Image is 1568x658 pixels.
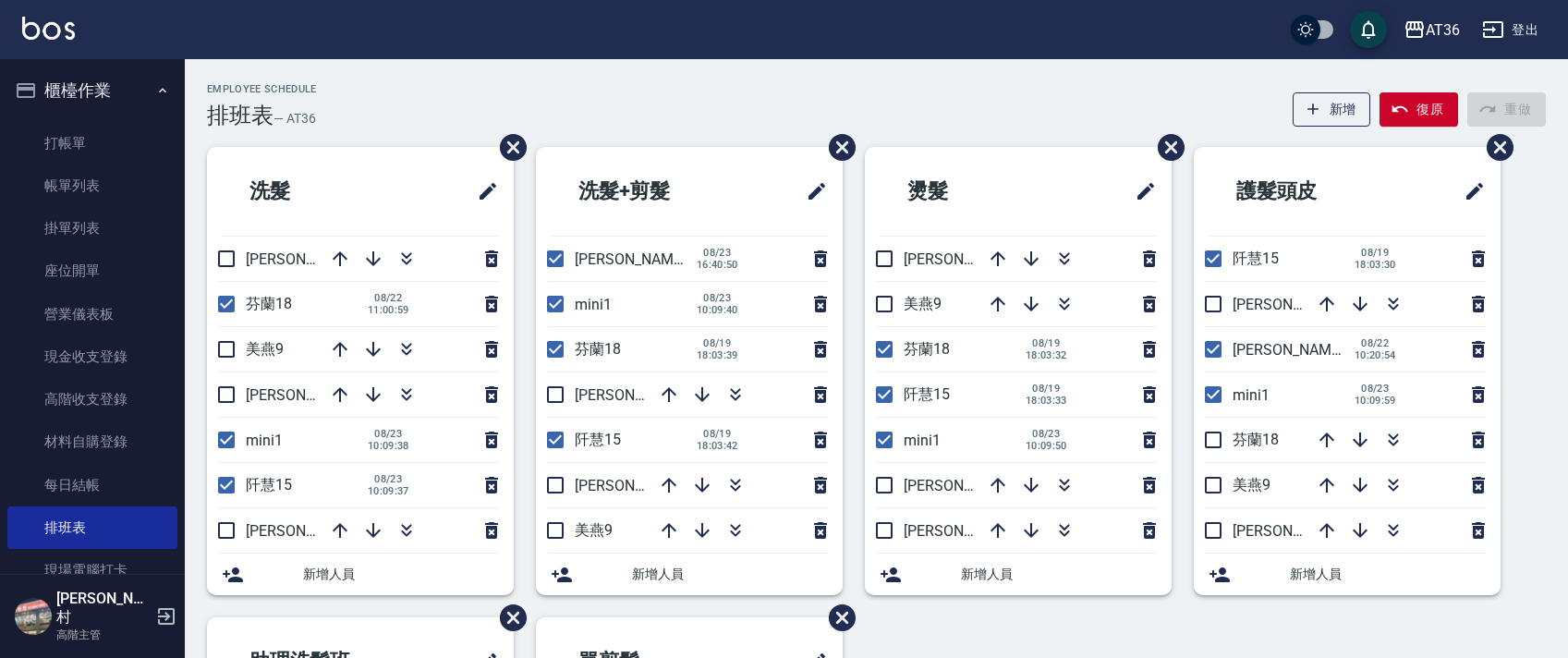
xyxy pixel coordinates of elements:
[273,109,316,128] h6: — AT36
[697,304,738,316] span: 10:09:40
[1355,247,1396,259] span: 08/19
[207,83,317,95] h2: Employee Schedule
[7,335,177,378] a: 現金收支登錄
[1380,92,1458,127] button: 復原
[7,207,177,250] a: 掛單列表
[15,598,52,635] img: Person
[368,485,409,497] span: 10:09:37
[575,340,621,358] span: 芬蘭18
[795,169,828,213] span: 修改班表的標題
[697,349,738,361] span: 18:03:39
[904,477,1031,494] span: [PERSON_NAME]16
[904,295,942,312] span: 美燕9
[368,428,409,440] span: 08/23
[815,120,858,175] span: 刪除班表
[1473,120,1516,175] span: 刪除班表
[1026,383,1067,395] span: 08/19
[56,590,151,627] h5: [PERSON_NAME]村
[222,158,392,225] h2: 洗髮
[207,103,273,128] h3: 排班表
[575,477,702,494] span: [PERSON_NAME]11
[1233,522,1360,540] span: [PERSON_NAME]16
[575,521,613,539] span: 美燕9
[961,565,1157,584] span: 新增人員
[1355,349,1396,361] span: 10:20:54
[246,432,283,449] span: mini1
[466,169,499,213] span: 修改班表的標題
[368,473,409,485] span: 08/23
[56,627,151,643] p: 高階主管
[246,476,292,493] span: 阡慧15
[7,549,177,591] a: 現場電腦打卡
[1026,440,1067,452] span: 10:09:50
[1475,13,1546,47] button: 登出
[697,247,738,259] span: 08/23
[7,420,177,463] a: 材料自購登錄
[1209,158,1399,225] h2: 護髮頭皮
[1355,383,1396,395] span: 08/23
[368,304,409,316] span: 11:00:59
[904,522,1031,540] span: [PERSON_NAME]11
[904,340,950,358] span: 芬蘭18
[1144,120,1187,175] span: 刪除班表
[1396,11,1467,49] button: AT36
[575,296,612,313] span: mini1
[7,164,177,207] a: 帳單列表
[697,292,738,304] span: 08/23
[246,295,292,312] span: 芬蘭18
[7,250,177,292] a: 座位開單
[207,554,514,595] div: 新增人員
[1233,431,1279,448] span: 芬蘭18
[1026,337,1067,349] span: 08/19
[246,340,284,358] span: 美燕9
[1290,565,1486,584] span: 新增人員
[246,386,373,404] span: [PERSON_NAME]11
[368,292,409,304] span: 08/22
[697,440,738,452] span: 18:03:42
[7,122,177,164] a: 打帳單
[1350,11,1387,48] button: save
[303,565,499,584] span: 新增人員
[1233,250,1279,267] span: 阡慧15
[7,293,177,335] a: 營業儀表板
[1453,169,1486,213] span: 修改班表的標題
[1233,386,1270,404] span: mini1
[1355,337,1396,349] span: 08/22
[1124,169,1157,213] span: 修改班表的標題
[697,337,738,349] span: 08/19
[246,522,373,540] span: [PERSON_NAME]16
[1026,349,1067,361] span: 18:03:32
[575,386,694,404] span: [PERSON_NAME]6
[1194,554,1501,595] div: 新增人員
[575,250,702,268] span: [PERSON_NAME]16
[632,565,828,584] span: 新增人員
[7,67,177,115] button: 櫃檯作業
[697,428,738,440] span: 08/19
[7,464,177,506] a: 每日結帳
[1426,18,1460,42] div: AT36
[246,250,365,268] span: [PERSON_NAME]6
[536,554,843,595] div: 新增人員
[1355,259,1396,271] span: 18:03:30
[904,432,941,449] span: mini1
[1233,341,1360,359] span: [PERSON_NAME]11
[904,250,1023,268] span: [PERSON_NAME]6
[7,378,177,420] a: 高階收支登錄
[551,158,746,225] h2: 洗髮+剪髮
[368,440,409,452] span: 10:09:38
[1293,92,1371,127] button: 新增
[1026,428,1067,440] span: 08/23
[904,385,950,403] span: 阡慧15
[7,506,177,549] a: 排班表
[865,554,1172,595] div: 新增人員
[486,591,529,645] span: 刪除班表
[22,17,75,40] img: Logo
[486,120,529,175] span: 刪除班表
[1233,296,1352,313] span: [PERSON_NAME]6
[697,259,738,271] span: 16:40:50
[575,431,621,448] span: 阡慧15
[1026,395,1067,407] span: 18:03:33
[1355,395,1396,407] span: 10:09:59
[1233,476,1270,493] span: 美燕9
[880,158,1050,225] h2: 燙髮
